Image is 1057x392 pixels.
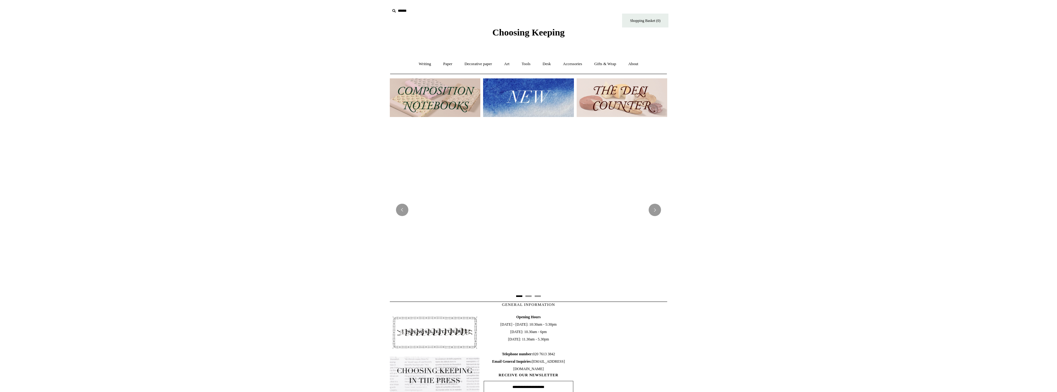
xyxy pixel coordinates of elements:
b: : [532,352,533,356]
button: Page 1 [516,295,522,297]
img: 20250131 INSIDE OF THE SHOP.jpg__PID:b9484a69-a10a-4bde-9e8d-1408d3d5e6ad [390,123,667,297]
a: Tools [516,56,536,72]
a: Gifts & Wrap [589,56,622,72]
button: Next [649,204,661,216]
a: Decorative paper [459,56,498,72]
span: [EMAIL_ADDRESS][DOMAIN_NAME] [492,359,565,371]
a: About [623,56,644,72]
img: 202302 Composition ledgers.jpg__PID:69722ee6-fa44-49dd-a067-31375e5d54ec [390,78,480,117]
span: GENERAL INFORMATION [502,302,555,307]
button: Previous [396,204,408,216]
button: Page 3 [535,295,541,297]
a: Desk [537,56,557,72]
button: Page 2 [525,295,532,297]
span: Choosing Keeping [492,27,565,37]
b: Email General Inquiries: [492,359,532,364]
span: [DATE] - [DATE]: 10:30am - 5:30pm [DATE]: 10.30am - 6pm [DATE]: 11.30am - 5.30pm 020 7613 3842 [484,313,573,373]
a: Paper [438,56,458,72]
img: The Deli Counter [577,78,667,117]
b: Opening Hours [516,315,541,319]
span: RECEIVE OUR NEWSLETTER [484,373,573,378]
a: Accessories [558,56,588,72]
a: Writing [413,56,437,72]
img: New.jpg__PID:f73bdf93-380a-4a35-bcfe-7823039498e1 [483,78,574,117]
img: pf-4db91bb9--1305-Newsletter-Button_1200x.jpg [390,313,479,352]
a: Choosing Keeping [492,32,565,36]
b: Telephone number [502,352,533,356]
a: Art [499,56,515,72]
a: Shopping Basket (0) [622,14,668,27]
